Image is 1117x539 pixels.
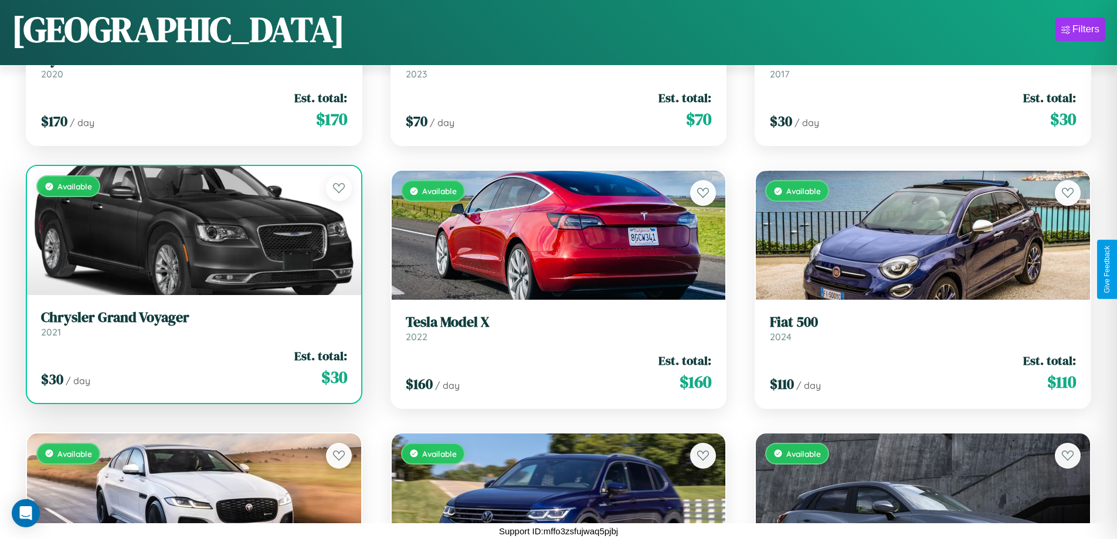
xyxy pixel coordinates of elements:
span: $ 110 [770,374,794,394]
span: / day [795,117,819,128]
button: Filters [1055,18,1105,41]
span: Est. total: [1023,352,1076,369]
span: $ 30 [1050,107,1076,131]
span: Available [57,449,92,459]
span: / day [66,375,90,387]
span: $ 30 [321,365,347,389]
span: / day [70,117,94,128]
span: Est. total: [658,89,711,106]
a: Fiat 5002024 [770,314,1076,343]
span: 2017 [770,68,789,80]
h3: Tesla Model X [406,314,712,331]
span: $ 170 [316,107,347,131]
h3: Chrysler Grand Voyager [41,309,347,326]
span: $ 160 [406,374,433,394]
span: Est. total: [294,89,347,106]
span: 2024 [770,331,792,343]
h1: [GEOGRAPHIC_DATA] [12,5,345,53]
span: $ 170 [41,111,67,131]
span: Available [786,449,821,459]
div: Filters [1072,23,1099,35]
span: 2022 [406,331,427,343]
span: $ 160 [680,370,711,394]
div: Give Feedback [1103,246,1111,293]
h3: Fiat 500 [770,314,1076,331]
span: $ 70 [406,111,427,131]
span: $ 30 [41,369,63,389]
a: Tesla Model X2022 [406,314,712,343]
span: / day [435,379,460,391]
span: Est. total: [658,352,711,369]
span: 2023 [406,68,427,80]
div: Open Intercom Messenger [12,499,40,527]
span: / day [430,117,454,128]
a: Chrysler Grand Voyager2021 [41,309,347,338]
a: Mercedes GLB-Class2023 [406,51,712,80]
span: $ 30 [770,111,792,131]
span: Available [422,449,457,459]
span: Available [786,186,821,196]
span: Available [57,181,92,191]
a: Mazda RX-82017 [770,51,1076,80]
p: Support ID: mffo3zsfujwaq5pjbj [499,523,618,539]
a: Hyundai Veloster2020 [41,51,347,80]
span: $ 110 [1047,370,1076,394]
span: 2020 [41,68,63,80]
span: $ 70 [686,107,711,131]
span: Available [422,186,457,196]
span: / day [796,379,821,391]
span: 2021 [41,326,61,338]
span: Est. total: [1023,89,1076,106]
span: Est. total: [294,347,347,364]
